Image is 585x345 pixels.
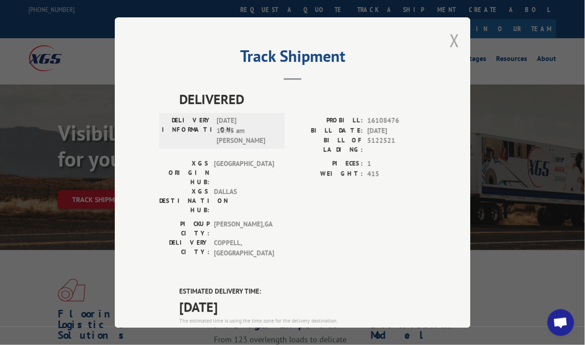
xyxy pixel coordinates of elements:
span: 1 [367,159,426,169]
label: DELIVERY INFORMATION: [162,116,212,146]
span: [PERSON_NAME] , GA [214,219,274,238]
span: COPPELL , [GEOGRAPHIC_DATA] [214,238,274,258]
a: Open chat [548,309,574,336]
span: [GEOGRAPHIC_DATA] [214,159,274,187]
label: PICKUP CITY: [159,219,210,238]
label: ESTIMATED DELIVERY TIME: [179,287,426,297]
button: Close modal [450,28,460,52]
span: 5122521 [367,136,426,154]
span: 16108476 [367,116,426,126]
span: 415 [367,169,426,179]
label: PROBILL: [293,116,363,126]
span: DELIVERED [179,89,426,109]
span: [DATE] [179,296,426,317]
label: BILL OF LADING: [293,136,363,154]
label: XGS ORIGIN HUB: [159,159,210,187]
label: XGS DESTINATION HUB: [159,187,210,215]
span: [DATE] 10:45 am [PERSON_NAME] [217,116,277,146]
label: DELIVERY CITY: [159,238,210,258]
span: [DATE] [367,126,426,136]
div: The estimated time is using the time zone for the delivery destination. [179,317,426,325]
label: BILL DATE: [293,126,363,136]
h2: Track Shipment [159,50,426,67]
label: WEIGHT: [293,169,363,179]
label: PIECES: [293,159,363,169]
span: DALLAS [214,187,274,215]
